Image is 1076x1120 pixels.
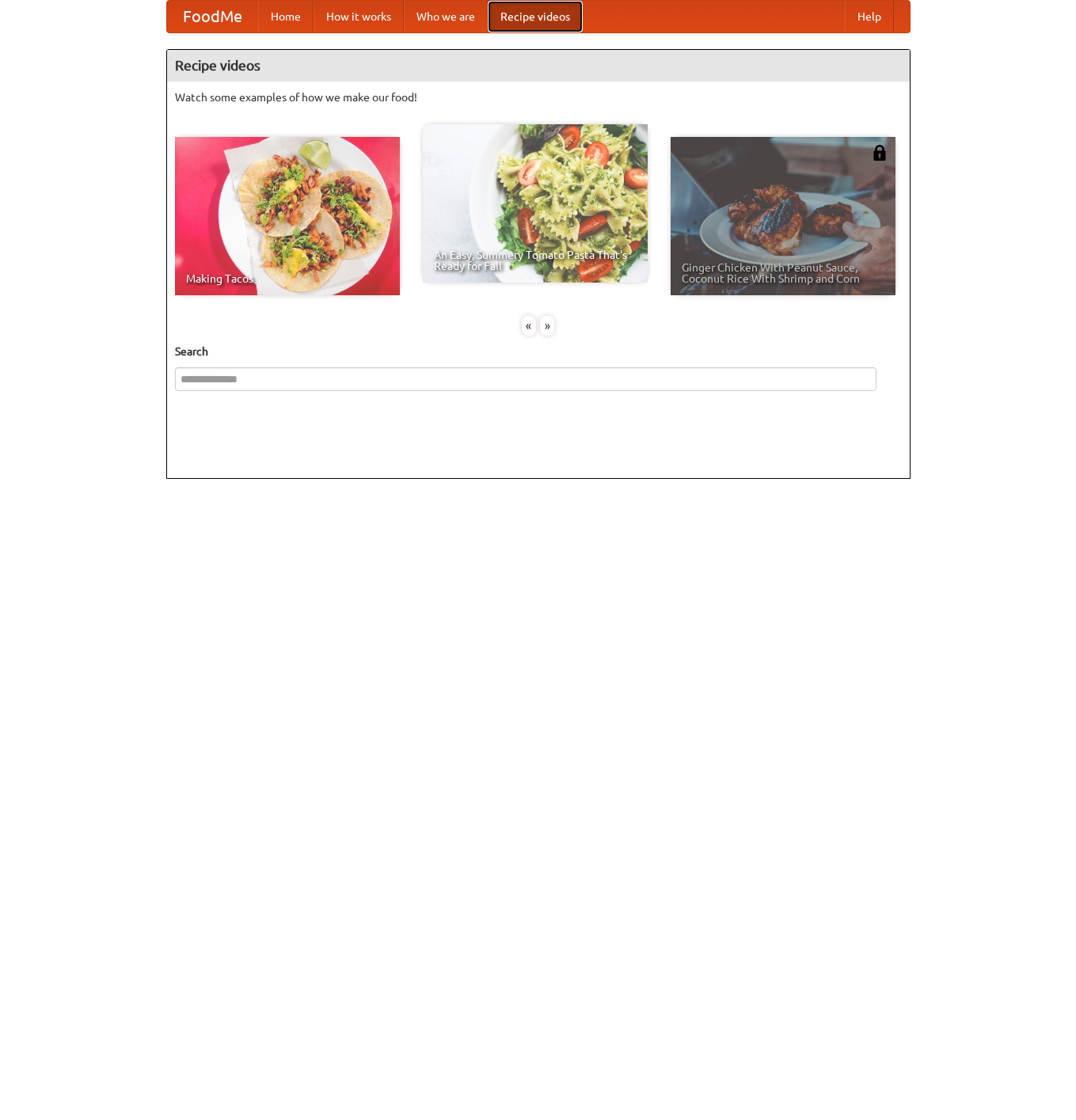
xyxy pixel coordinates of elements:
a: Making Tacos [175,137,400,295]
h5: Search [175,344,902,359]
div: » [540,316,554,336]
a: Who we are [404,1,488,32]
span: Making Tacos [186,273,389,284]
a: How it works [314,1,404,32]
p: Watch some examples of how we make our food! [175,89,902,105]
a: An Easy, Summery Tomato Pasta That's Ready for Fall [423,124,648,283]
div: « [522,316,536,336]
a: Home [258,1,314,32]
a: Help [845,1,894,32]
a: FoodMe [167,1,258,32]
a: Recipe videos [488,1,583,32]
img: 483408.png [872,145,888,161]
span: An Easy, Summery Tomato Pasta That's Ready for Fall [434,249,637,271]
h4: Recipe videos [167,50,910,82]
